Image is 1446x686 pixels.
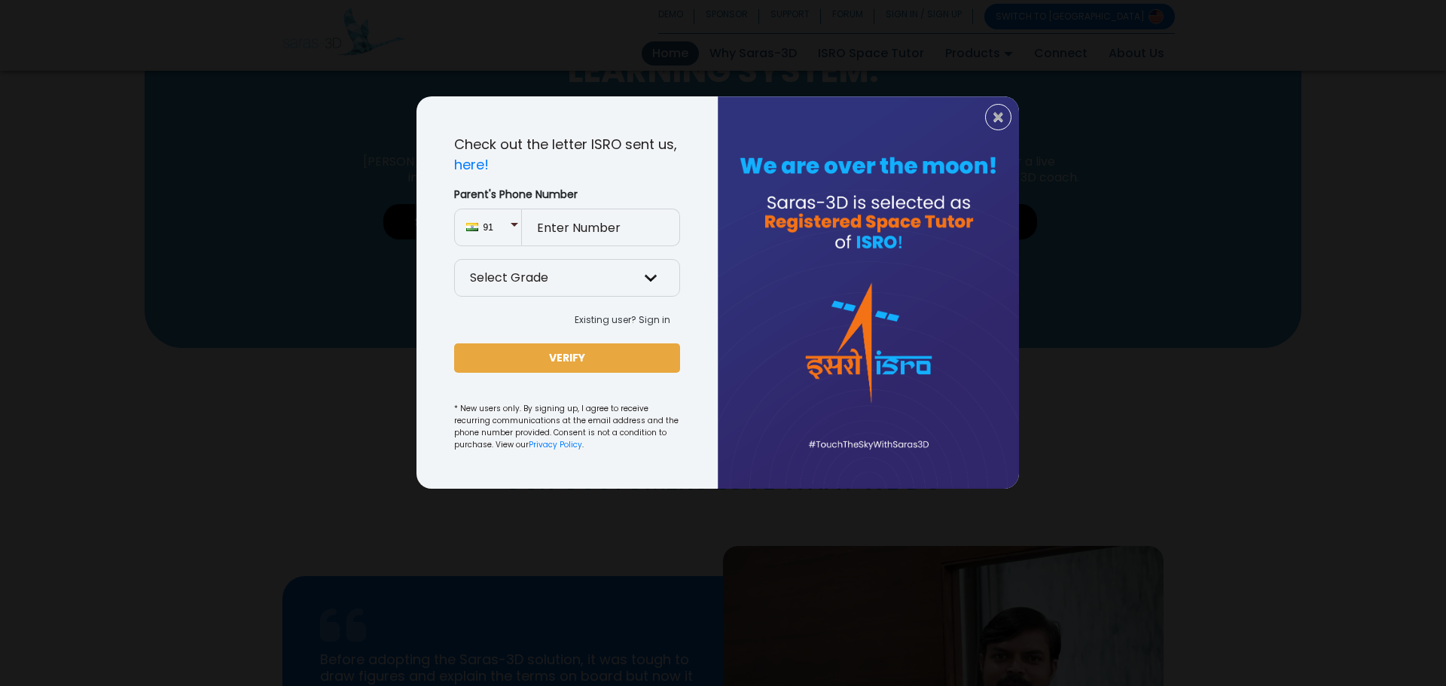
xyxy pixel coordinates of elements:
button: Close [985,104,1011,130]
small: * New users only. By signing up, I agree to receive recurring communications at the email address... [454,403,680,451]
a: Privacy Policy [529,439,582,450]
button: VERIFY [454,343,680,373]
span: × [992,108,1005,127]
input: Enter Number [522,209,680,246]
a: here! [454,155,489,174]
span: 91 [484,221,510,234]
p: Check out the letter ISRO sent us, [454,134,680,175]
button: Existing user? Sign in [565,309,680,331]
label: Parent's Phone Number [454,187,680,203]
